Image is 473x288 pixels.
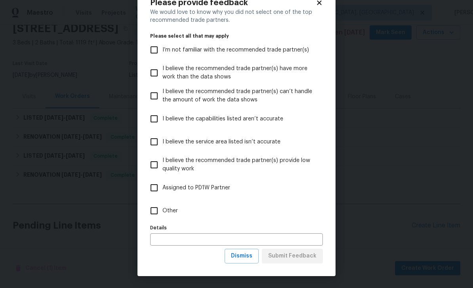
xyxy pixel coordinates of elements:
[225,249,259,263] button: Dismiss
[162,115,283,123] span: I believe the capabilities listed aren’t accurate
[162,65,317,81] span: I believe the recommended trade partner(s) have more work than the data shows
[162,138,280,146] span: I believe the service area listed isn’t accurate
[162,88,317,104] span: I believe the recommended trade partner(s) can’t handle the amount of work the data shows
[162,207,178,215] span: Other
[162,46,309,54] span: I’m not familiar with the recommended trade partner(s)
[231,251,252,261] span: Dismiss
[162,156,317,173] span: I believe the recommended trade partner(s) provide low quality work
[150,225,323,230] label: Details
[150,34,323,38] legend: Please select all that may apply
[162,184,230,192] span: Assigned to PD1W Partner
[150,8,323,24] div: We would love to know why you did not select one of the top recommended trade partners.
